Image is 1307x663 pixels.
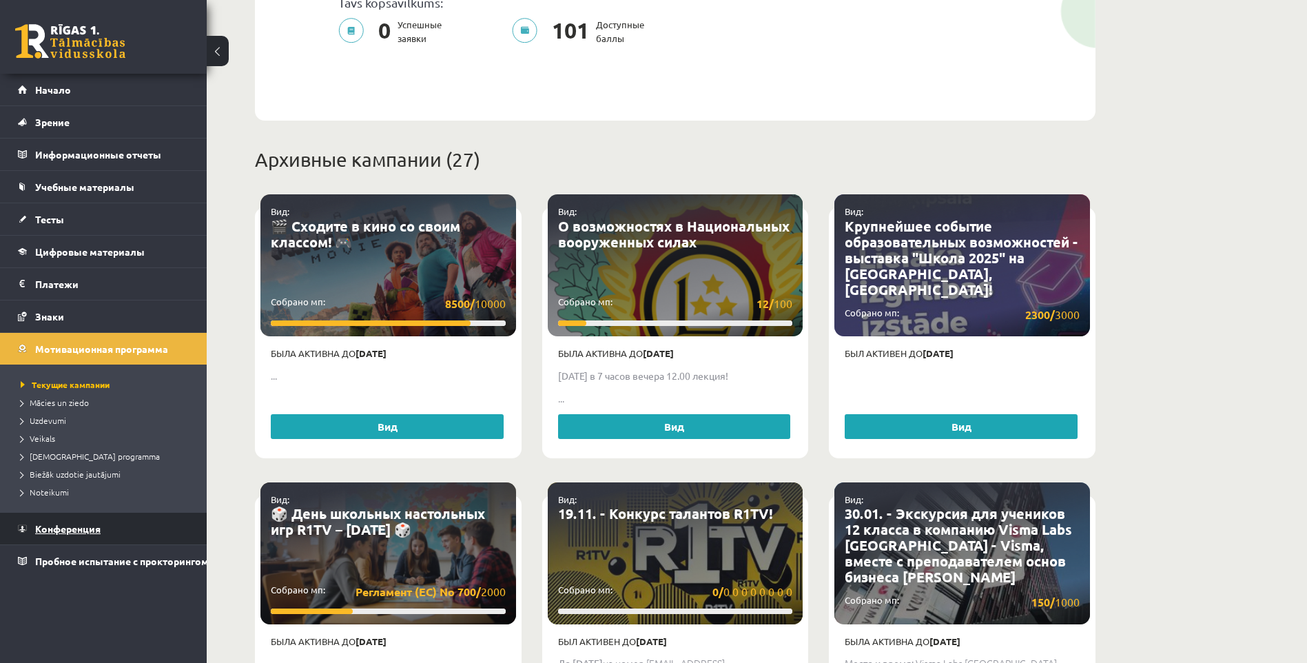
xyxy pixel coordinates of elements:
span: Noteikumi [21,487,69,498]
font: Собрано мп: [558,584,613,595]
strong: [DATE] [356,635,387,647]
p: Была активна до [271,347,506,360]
font: Доступные баллы [596,18,652,45]
a: Вид: [271,205,289,217]
strong: 2300/ [1025,307,1055,322]
span: 1000 [1031,593,1080,611]
a: Вид [271,414,504,439]
a: Вид: [271,493,289,505]
a: Biežāk uzdotie jautājumi [21,468,193,480]
a: Платежи [18,268,189,300]
font: Собрано мп: [558,296,613,307]
span: Veikals [21,433,55,444]
p: Была активна до [558,347,793,360]
a: Учебные материалы [18,171,189,203]
a: Начало [18,74,189,105]
span: 100 [757,295,792,312]
a: Вид [845,414,1078,439]
span: 3000 [1025,306,1080,323]
a: Пробное испытание с прокторингом [18,545,189,577]
span: Начало [35,83,71,96]
span: Текущие кампании [21,379,110,390]
p: Архивные кампании (27) [255,145,1095,174]
a: Тесты [18,203,189,235]
a: Крупнейшее событие образовательных возможностей - выставка "Школа 2025" на [GEOGRAPHIC_DATA], [GE... [845,217,1078,298]
font: Собрано мп: [845,307,899,318]
strong: 12/ [757,296,774,311]
a: 🎲 День школьных настольных игр R1TV – [DATE] 🎲 [271,504,485,538]
span: 10000 [445,295,506,312]
span: 0 [371,18,398,45]
a: 19.11. - Конкурс талантов R1TV! [558,504,772,522]
a: Знаки [18,300,189,332]
a: Вид: [845,205,863,217]
span: Тесты [35,213,64,225]
a: 30.01. - Экскурсия для учеников 12 класса в компанию Visma Labs [GEOGRAPHIC_DATA] - Visma, вместе... [845,504,1072,586]
span: Цифровые материалы [35,245,145,258]
span: Знаки [35,310,64,323]
font: Собрано мп: [271,296,325,307]
a: Конференция [18,513,189,544]
a: Текущие кампании [21,378,193,391]
strong: [DATE] [636,635,667,647]
p: ... [271,369,506,383]
a: Вид: [558,205,577,217]
span: 101 [545,18,596,45]
font: Успешные заявки [398,18,450,45]
p: Был активен до [845,347,1080,360]
span: Зрение [35,116,70,128]
span: Uzdevumi [21,415,66,426]
p: ... [558,391,793,406]
strong: 8500/ [445,296,475,311]
a: Вид: [845,493,863,505]
a: Mācies un ziedo [21,396,193,409]
p: Был активен до [558,635,793,649]
p: Была активна до [845,635,1080,649]
strong: [DATE] в 7 часов вечера 12.00 лекция! [558,369,728,382]
span: Пробное испытание с прокторингом [35,555,209,567]
a: Uzdevumi [21,414,193,427]
a: Veikals [21,432,193,445]
strong: [DATE] [356,347,387,359]
strong: 150/ [1031,595,1055,609]
strong: [DATE] [929,635,960,647]
span: Мотивационная программа [35,343,168,355]
span: Biežāk uzdotie jautājumi [21,469,121,480]
strong: Регламент (ЕС) No 700/ [356,584,481,599]
a: Мотивационная программа [18,333,189,365]
a: 🎬 Сходите в кино со своим классом! 🎮 [271,217,460,251]
a: Rīgas 1. Tālmācības vidusskola [15,24,125,59]
span: Конференция [35,522,101,535]
font: Собрано мп: [845,594,899,606]
strong: 0/ [712,584,723,599]
a: Noteikumi [21,486,193,498]
a: Информационные отчеты [18,139,189,170]
span: 2000 [356,583,506,600]
a: Вид [558,414,791,439]
a: О возможностях в Национальных вооруженных силах [558,217,790,251]
a: Цифровые материалы [18,236,189,267]
span: Mācies un ziedo [21,397,89,408]
font: Платежи [35,278,79,290]
font: Информационные отчеты [35,148,161,161]
strong: [DATE] [643,347,674,359]
span: [DEMOGRAPHIC_DATA] programma [21,451,160,462]
strong: [DATE] [923,347,954,359]
a: [DEMOGRAPHIC_DATA] programma [21,450,193,462]
a: Вид: [558,493,577,505]
font: Собрано мп: [271,584,325,595]
span: Учебные материалы [35,181,134,193]
p: Была активна до [271,635,506,649]
span: 0 0 0 0 0 0 0 0 [712,583,792,600]
a: Зрение [18,106,189,138]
